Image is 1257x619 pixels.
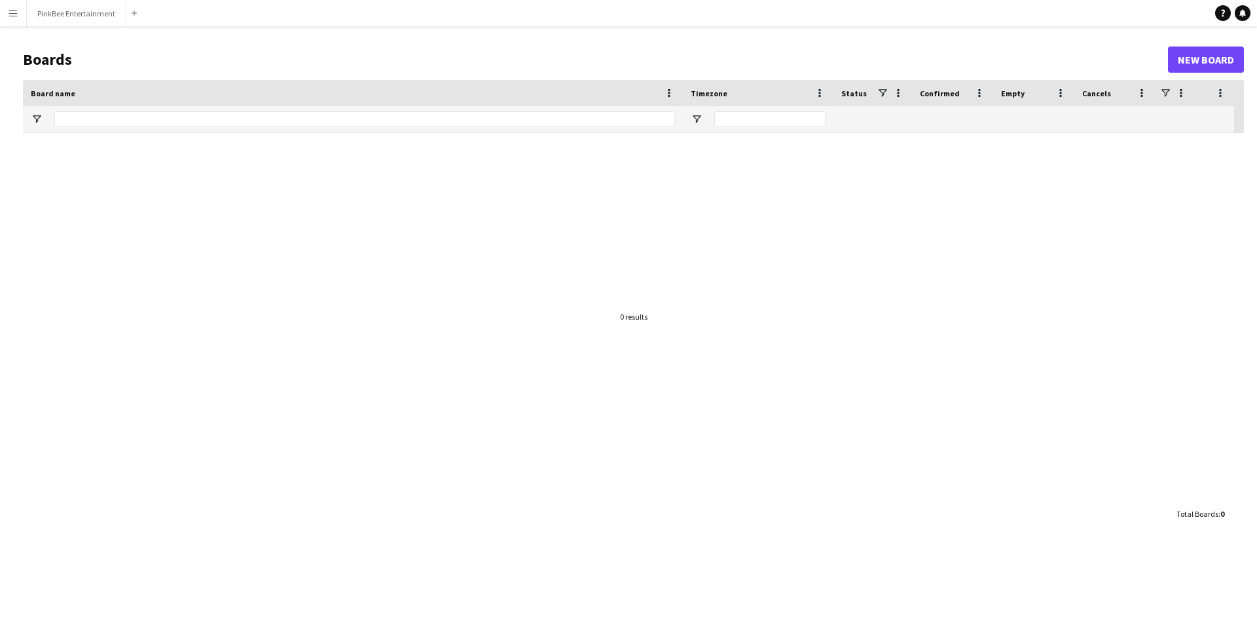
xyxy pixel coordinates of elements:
[23,50,1168,69] h1: Boards
[691,88,727,98] span: Timezone
[1001,88,1025,98] span: Empty
[714,111,826,127] input: Timezone Filter Input
[920,88,960,98] span: Confirmed
[31,88,75,98] span: Board name
[841,88,867,98] span: Status
[691,113,702,125] button: Open Filter Menu
[27,1,126,26] button: PinkBee Entertainment
[1082,88,1111,98] span: Cancels
[1176,501,1224,527] div: :
[1168,47,1244,73] a: New Board
[54,111,675,127] input: Board name Filter Input
[1220,509,1224,519] span: 0
[1176,509,1218,519] span: Total Boards
[31,113,43,125] button: Open Filter Menu
[620,312,647,322] div: 0 results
